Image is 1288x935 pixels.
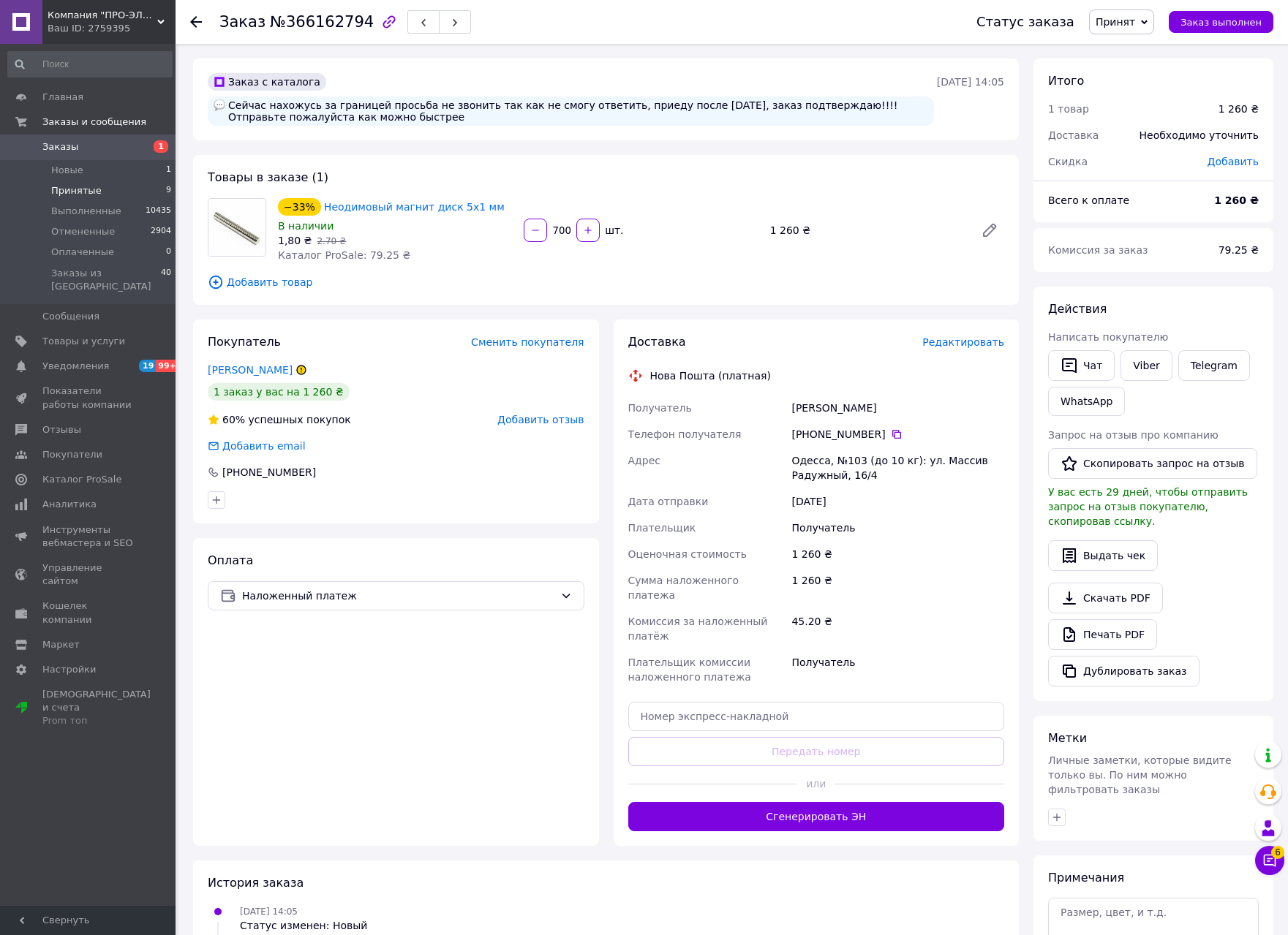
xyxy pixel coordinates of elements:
[788,447,1007,488] div: Одесса, №103 (до 10 кг): ул. Массив Радужный, 16/4
[628,522,696,534] span: Плательщик
[42,714,151,727] div: Prom топ
[42,523,135,550] span: Инструменты вебмастера и SEO
[42,688,151,728] span: [DEMOGRAPHIC_DATA] и счета
[1219,102,1259,116] div: 1 260 ₴
[51,205,121,218] span: Выполненные
[1255,846,1284,875] button: Чат с покупателем6
[278,198,321,216] div: −33%
[1048,194,1129,206] span: Всего к оплате
[1048,871,1124,885] span: Примечания
[976,15,1074,29] div: Статус заказа
[48,22,176,35] div: Ваш ID: 2759395
[628,575,739,601] span: Сумма наложенного платежа
[278,249,410,261] span: Каталог ProSale: 79.25 ₴
[471,336,584,348] span: Сменить покупателя
[1178,350,1250,381] a: Telegram
[1048,331,1168,343] span: Написать покупателю
[42,116,146,129] span: Заказы и сообщения
[42,498,97,511] span: Аналитика
[51,246,114,259] span: Оплаченные
[42,638,80,651] span: Маркет
[628,402,692,414] span: Получатель
[156,360,180,372] span: 99+
[1048,387,1125,416] a: WhatsApp
[788,395,1007,421] div: [PERSON_NAME]
[42,663,96,676] span: Настройки
[922,336,1004,348] span: Редактировать
[975,216,1004,245] a: Редактировать
[139,360,156,372] span: 19
[208,553,253,567] span: Оплата
[208,170,328,184] span: Товары в заказе (1)
[788,488,1007,515] div: [DATE]
[240,906,298,917] span: [DATE] 14:05
[628,548,747,560] span: Оценочная стоимость
[278,220,334,232] span: В наличии
[628,428,742,440] span: Телефон получателя
[797,776,835,791] span: или
[1048,583,1163,613] a: Скачать PDF
[1048,103,1089,115] span: 1 товар
[1180,17,1262,28] span: Заказ выполнен
[42,599,135,626] span: Кошелек компании
[1219,244,1259,256] span: 79.25 ₴
[51,184,102,197] span: Принятые
[42,561,135,588] span: Управление сайтом
[324,201,505,213] a: Неодимовый магнит диск 5х1 мм
[222,414,245,425] span: 60%
[190,15,202,29] div: Вернуться назад
[48,9,157,22] span: Компания "ПРО-ЭЛЕКТРО" Интернет-магазин pro-elektro.com.ua
[1048,156,1088,167] span: Скидка
[628,616,768,642] span: Комиссия за наложенный платёж
[161,267,171,293] span: 40
[51,225,115,238] span: Отмененные
[278,235,312,246] span: 1,80 ₴
[647,368,775,383] div: Нова Пошта (платная)
[51,267,161,293] span: Заказы из [GEOGRAPHIC_DATA]
[788,515,1007,541] div: Получатель
[937,76,1004,88] time: [DATE] 14:05
[628,656,751,683] span: Плательщик комиссии наложенного платежа
[1271,846,1284,859] span: 6
[166,246,171,259] span: 0
[1048,754,1232,795] span: Личные заметки, которые видите только вы. По ним можно фильтровать заказы
[208,274,1004,290] span: Добавить товар
[1048,129,1099,141] span: Доставка
[1208,156,1259,167] span: Добавить
[628,802,1005,831] button: Сгенерировать ЭН
[208,73,326,91] div: Заказ с каталога
[764,220,969,241] div: 1 260 ₴
[788,567,1007,608] div: 1 260 ₴
[242,588,554,604] span: Наложенный платеж
[42,473,121,486] span: Каталог ProSale
[208,199,265,256] img: Неодимовый магнит диск 5х1 мм
[628,496,709,507] span: Дата отправки
[1048,244,1148,256] span: Комиссия за заказ
[788,608,1007,649] div: 45.20 ₴
[240,918,367,933] div: Статус изменен: Новый
[166,164,171,177] span: 1
[51,164,83,177] span: Новые
[208,383,350,401] div: 1 заказ у вас на 1 260 ₴
[154,140,168,153] span: 1
[1121,350,1172,381] a: Viber
[788,541,1007,567] div: 1 260 ₴
[151,225,171,238] span: 2904
[221,439,307,453] div: Добавить email
[628,702,1005,731] input: Номер экспресс-накладной
[1131,119,1268,151] div: Необходимо уточнить
[221,465,317,480] div: [PHONE_NUMBER]
[42,91,83,104] span: Главная
[42,140,78,154] span: Заказы
[1169,11,1273,33] button: Заказ выполнен
[208,96,934,126] div: Сейчас нахожусь за границей просьба не звонить так как не смогу ответить, приеду после [DATE], за...
[42,335,125,348] span: Товары и услуги
[42,385,135,411] span: Показатели работы компании
[317,236,346,246] span: 2.70 ₴
[1048,74,1084,88] span: Итого
[791,427,1004,442] div: [PHONE_NUMBER]
[1048,302,1107,316] span: Действия
[1048,429,1219,441] span: Запрос на отзыв про компанию
[1048,350,1115,381] button: Чат
[208,876,304,890] span: История заказа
